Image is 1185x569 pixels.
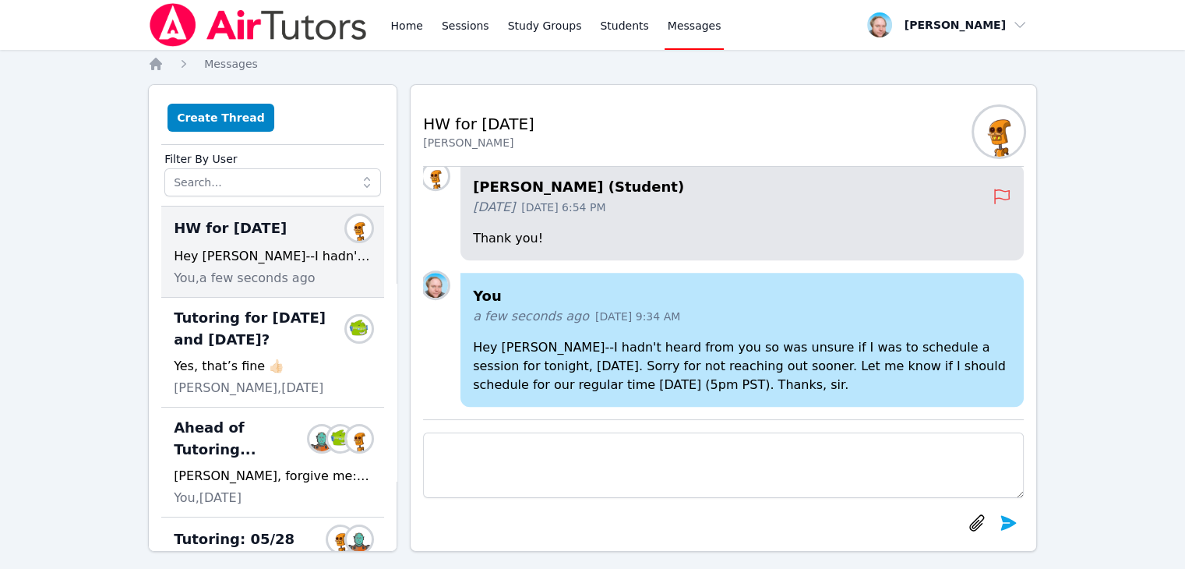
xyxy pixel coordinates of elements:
[668,18,721,34] span: Messages
[423,113,534,135] h2: HW for [DATE]
[174,307,353,351] span: Tutoring for [DATE] and [DATE]?
[148,56,1037,72] nav: Breadcrumb
[174,357,372,376] div: Yes, that’s fine 👍🏻
[148,3,369,47] img: Air Tutors
[309,426,334,451] img: Shelley Warneck
[204,56,258,72] a: Messages
[168,104,274,132] button: Create Thread
[473,198,515,217] span: [DATE]
[161,298,384,408] div: Tutoring for [DATE] and [DATE]?Evan WarneckYes, that’s fine 👍🏻[PERSON_NAME],[DATE]
[473,285,1011,307] h4: You
[595,309,680,324] span: [DATE] 9:34 AM
[164,168,381,196] input: Search...
[204,58,258,70] span: Messages
[473,307,589,326] span: a few seconds ago
[174,269,315,288] span: You, a few seconds ago
[423,135,534,150] div: [PERSON_NAME]
[328,527,353,552] img: Nathan Warneck
[174,467,372,486] div: [PERSON_NAME], forgive me: I accidentally scheduled this week's session one day ahead of schedule...
[174,528,294,550] span: Tutoring: 05/28
[347,216,372,241] img: Nathan Warneck
[174,417,316,461] span: Ahead of Tutoring...
[174,489,242,507] span: You, [DATE]
[521,200,605,215] span: [DATE] 6:54 PM
[347,316,372,341] img: Evan Warneck
[423,164,448,189] img: Nathan Warneck
[174,379,323,398] span: [PERSON_NAME], [DATE]
[347,527,372,552] img: Shelley Warneck
[164,145,381,168] label: Filter By User
[473,176,993,198] h4: [PERSON_NAME] (Student)
[161,408,384,518] div: Ahead of Tutoring...Shelley WarneckEvan WarneckNathan Warneck[PERSON_NAME], forgive me: I acciden...
[423,273,448,298] img: Shawn White
[161,207,384,298] div: HW for [DATE]Nathan WarneckHey [PERSON_NAME]--I hadn't heard from you so was unsure if I was to s...
[473,338,1011,394] p: Hey [PERSON_NAME]--I hadn't heard from you so was unsure if I was to schedule a session for tonig...
[174,247,372,266] div: Hey [PERSON_NAME]--I hadn't heard from you so was unsure if I was to schedule a session for tonig...
[347,426,372,451] img: Nathan Warneck
[473,229,1011,248] p: Thank you!
[974,107,1024,157] img: Nathan Warneck
[174,217,287,239] span: HW for [DATE]
[328,426,353,451] img: Evan Warneck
